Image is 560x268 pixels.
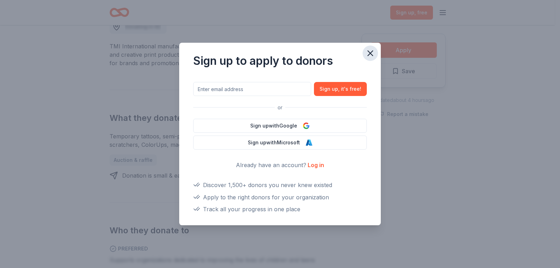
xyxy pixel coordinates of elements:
span: or [275,103,285,112]
button: Sign upwithGoogle [193,119,367,133]
button: Sign up, it's free! [314,82,367,96]
input: Enter email address [193,82,311,96]
div: Sign up to apply to donors [193,54,367,68]
img: Microsoft Logo [306,139,313,146]
div: Apply to the right donors for your organization [193,193,367,202]
span: , it ' s free! [338,85,361,93]
div: Discover 1,500+ donors you never knew existed [193,180,367,190]
img: Google Logo [303,122,310,129]
div: Track all your progress in one place [193,205,367,214]
a: Log in [308,162,324,169]
button: Sign upwithMicrosoft [193,136,367,150]
span: Already have an account? [236,162,306,169]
